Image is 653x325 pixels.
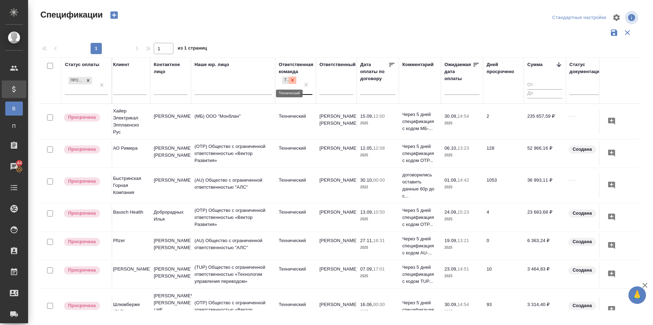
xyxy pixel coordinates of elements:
[279,61,314,75] div: Ответственная команда
[631,288,643,303] span: 🙏
[373,209,385,215] p: 10:50
[68,267,96,274] p: Просрочена
[457,177,469,183] p: 14:42
[39,9,103,20] span: Спецификации
[113,209,147,216] p: Bausch Health
[444,120,480,127] p: 2025
[625,11,640,24] span: Посмотреть информацию
[65,61,99,68] div: Статус оплаты
[527,61,542,68] div: Сумма
[569,61,615,75] div: Cтатус документации
[444,244,480,251] p: 2025
[191,203,275,232] td: (OTP) Общество с ограниченной ответственностью «Вектор Развития»
[402,264,437,285] p: Через 5 дней спецификация с кодом TUP...
[360,209,373,215] p: 13.09,
[13,160,26,167] span: 44
[457,113,469,119] p: 14:54
[444,152,480,159] p: 2025
[191,296,275,324] td: (OTP) Общество с ограниченной ответственностью «Вектор Развития»
[360,152,395,159] p: 2025
[316,205,357,230] td: [PERSON_NAME]
[68,178,96,185] p: Просрочена
[524,109,566,134] td: 235 657,59 ₽
[150,173,191,198] td: [PERSON_NAME]
[150,109,191,134] td: [PERSON_NAME]
[68,302,96,309] p: Просрочена
[402,299,437,320] p: Через 5 дней спецификация с кодом OTP...
[402,61,434,68] div: Комментарий
[360,184,395,191] p: 2022
[316,262,357,287] td: [PERSON_NAME]
[402,235,437,256] p: Через 5 дней спецификация с кодом AU-...
[573,302,592,309] p: Создана
[194,61,229,68] div: Наше юр. лицо
[444,273,480,280] p: 2025
[178,44,207,54] span: из 1 страниц
[527,89,562,98] input: До
[628,286,646,304] button: 🙏
[607,26,621,39] button: Сохранить фильтры
[373,113,385,119] p: 12:00
[360,113,373,119] p: 15.09,
[68,146,96,153] p: Просрочена
[524,234,566,258] td: 6 363,24 ₽
[360,308,395,315] p: 2025
[68,210,96,217] p: Просрочена
[2,158,26,175] a: 44
[360,266,373,272] p: 07.09,
[316,109,357,134] td: [PERSON_NAME] [PERSON_NAME]
[527,81,562,90] input: От
[360,120,395,127] p: 2025
[68,114,96,121] p: Просрочена
[457,145,469,151] p: 13:23
[113,61,129,68] div: Клиент
[360,216,395,223] p: 2025
[444,184,480,191] p: 2025
[316,141,357,166] td: [PERSON_NAME]
[316,298,357,322] td: [PERSON_NAME]
[68,77,84,84] div: Просрочена
[5,119,23,133] a: П
[9,123,19,130] span: П
[150,234,191,258] td: [PERSON_NAME] [PERSON_NAME]
[113,266,147,273] p: [PERSON_NAME]
[444,266,457,272] p: 23.09,
[360,302,373,307] p: 16.06,
[483,173,524,198] td: 1053
[275,234,316,258] td: Технический
[373,238,385,243] p: 16:31
[275,109,316,134] td: Технический
[402,207,437,228] p: Через 5 дней спецификация с кодом OTP...
[275,141,316,166] td: Технический
[573,267,592,274] p: Создана
[360,145,373,151] p: 12.05,
[360,177,373,183] p: 30.10,
[621,26,634,39] button: Сбросить фильтры
[316,173,357,198] td: [PERSON_NAME]
[524,173,566,198] td: 36 993,11 ₽
[113,108,147,136] p: Хайер Электрикал Эпплаенсиз Рус
[524,262,566,287] td: 3 464,83 ₽
[402,171,437,200] p: договорились оставить данные 60р до с...
[483,109,524,134] td: 2
[191,173,275,198] td: (AU) Общество с ограниченной ответственностью "АЛС"
[373,266,385,272] p: 17:01
[150,205,191,230] td: Доброрадных Илья
[608,9,625,26] span: Настроить таблицу
[373,302,385,307] p: 00:00
[444,145,457,151] p: 06.10,
[275,205,316,230] td: Технический
[113,301,147,315] p: Шлюмберже (SLB)
[444,216,480,223] p: 2025
[319,61,356,68] div: Ответственный
[444,238,457,243] p: 19.09,
[550,12,608,23] div: split button
[373,177,385,183] p: 00:00
[457,209,469,215] p: 15:23
[573,146,592,153] p: Создана
[275,173,316,198] td: Технический
[191,139,275,168] td: (OTP) Общество с ограниченной ответственностью «Вектор Развития»
[275,298,316,322] td: Технический
[483,298,524,322] td: 93
[444,308,480,315] p: 2025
